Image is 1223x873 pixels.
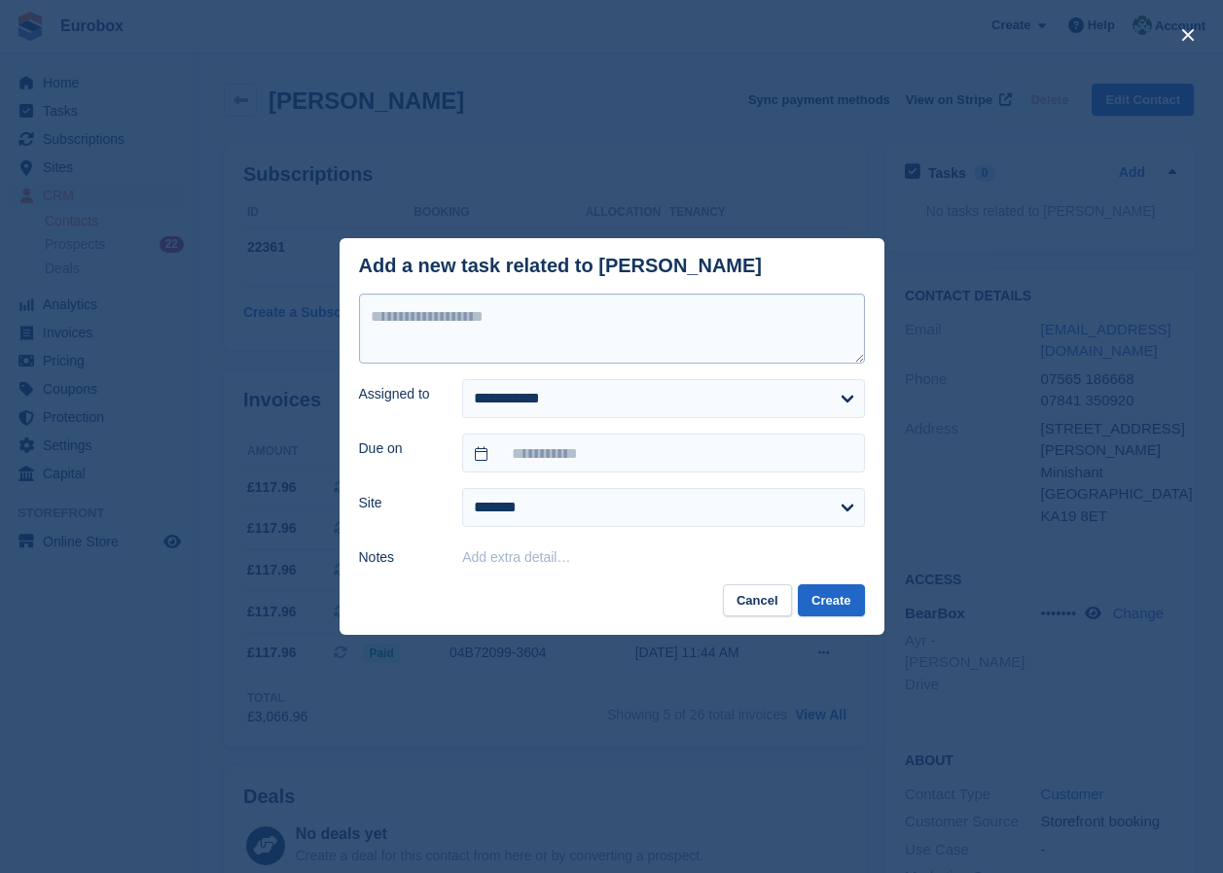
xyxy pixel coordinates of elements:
button: Add extra detail… [462,549,570,565]
label: Notes [359,547,440,568]
label: Due on [359,438,440,459]
label: Site [359,493,440,513]
button: Create [798,584,864,616]
button: Cancel [723,584,792,616]
button: close [1172,19,1204,51]
label: Assigned to [359,384,440,404]
div: Add a new task related to [PERSON_NAME] [359,255,763,277]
